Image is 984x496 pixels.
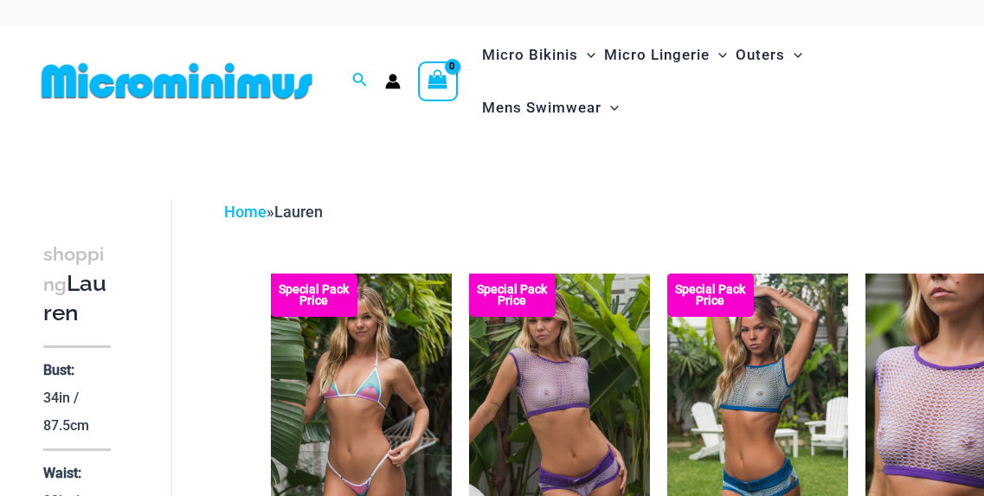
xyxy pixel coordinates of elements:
[43,362,74,378] p: Bust:
[385,74,401,89] a: Account icon link
[731,29,807,81] a: OutersMenu ToggleMenu Toggle
[43,465,81,481] p: Waist:
[43,390,89,434] p: 34in / 87.5cm
[469,284,556,306] b: Special Pack Price
[43,243,104,295] span: shopping
[578,33,595,77] span: Menu Toggle
[274,203,323,221] span: Lauren
[710,33,727,77] span: Menu Toggle
[352,70,368,92] a: Search icon link
[482,86,601,130] span: Mens Swimwear
[478,81,623,134] a: Mens SwimwearMenu ToggleMenu Toggle
[35,61,319,100] img: MM SHOP LOGO FLAT
[478,29,600,81] a: Micro BikinisMenu ToggleMenu Toggle
[604,33,710,77] span: Micro Lingerie
[667,284,754,306] b: Special Pack Price
[418,61,458,101] a: View Shopping Cart, empty
[736,33,785,77] span: Outers
[224,203,267,221] a: Home
[601,86,619,130] span: Menu Toggle
[43,239,111,328] h3: Lauren
[224,203,323,221] span: »
[271,284,357,306] b: Special Pack Price
[785,33,802,77] span: Menu Toggle
[600,29,731,81] a: Micro LingerieMenu ToggleMenu Toggle
[475,26,949,137] nav: Site Navigation
[482,33,578,77] span: Micro Bikinis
